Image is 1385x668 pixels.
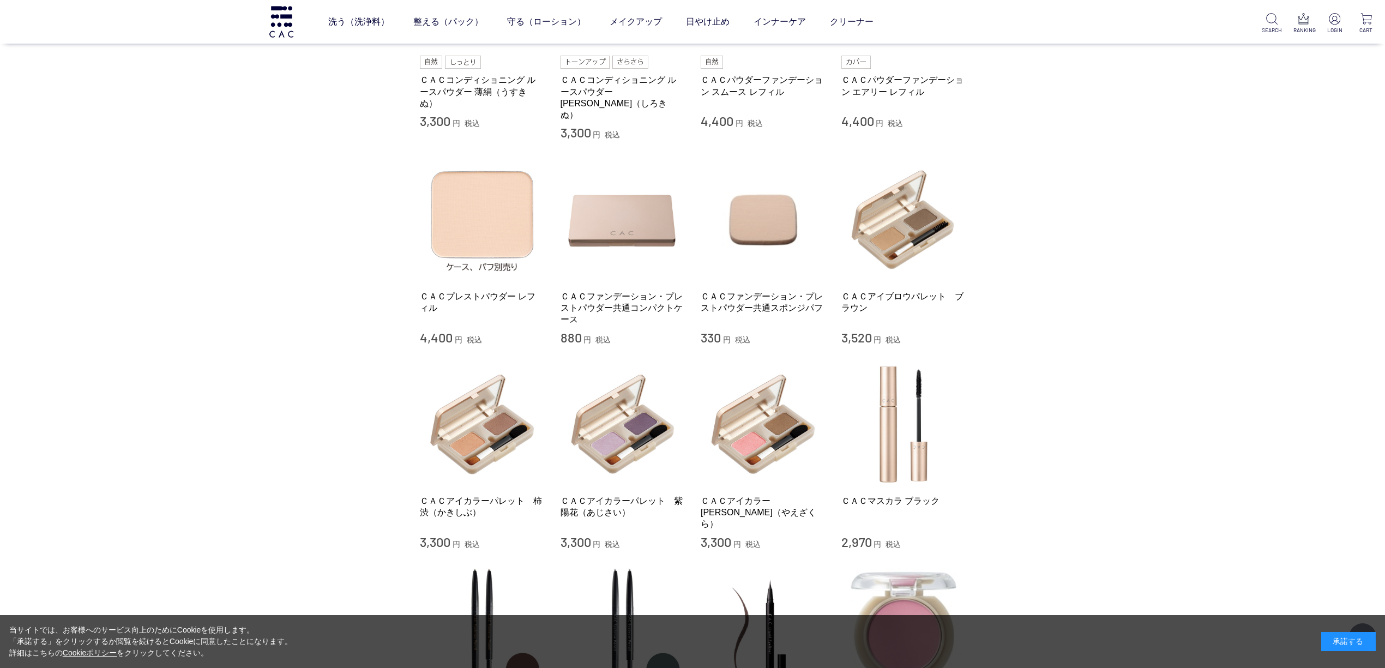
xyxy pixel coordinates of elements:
a: ＣＡＣマスカラ ブラック [841,495,966,507]
p: LOGIN [1324,26,1345,34]
span: 円 [736,119,743,128]
a: RANKING [1293,13,1314,34]
span: 税込 [605,540,620,549]
span: 円 [874,335,881,344]
img: トーンアップ [561,56,610,69]
span: 3,300 [701,534,731,550]
a: インナーケア [754,7,806,37]
img: カバー [841,56,871,69]
a: ＣＡＣコンディショニング ルースパウダー [PERSON_NAME]（しろきぬ） [561,74,685,121]
span: 330 [701,329,721,345]
a: SEARCH [1262,13,1282,34]
span: 4,400 [701,113,733,129]
span: 4,400 [420,329,453,345]
span: 円 [593,540,600,549]
p: CART [1356,26,1376,34]
span: 税込 [735,335,750,344]
a: ＣＡＣコンディショニング ルースパウダー 薄絹（うすきぬ） [420,74,544,109]
img: しっとり [445,56,481,69]
a: Cookieポリシー [63,648,117,657]
span: 税込 [595,335,611,344]
span: 税込 [465,540,480,549]
span: 円 [733,540,741,549]
span: 880 [561,329,582,345]
a: ＣＡＣパウダーファンデーション スムース レフィル [701,74,825,98]
img: ＣＡＣファンデーション・プレストパウダー共通スポンジパフ [701,158,825,282]
span: 円 [593,130,600,139]
span: 税込 [748,119,763,128]
a: LOGIN [1324,13,1345,34]
span: 円 [453,119,460,128]
span: 税込 [467,335,482,344]
a: ＣＡＣパウダーファンデーション エアリー レフィル [841,74,966,98]
p: RANKING [1293,26,1314,34]
img: ＣＡＣプレストパウダー レフィル [420,158,544,282]
span: 3,300 [420,534,450,550]
img: 自然 [701,56,723,69]
span: 円 [453,540,460,549]
img: ＣＡＣファンデーション・プレストパウダー共通コンパクトケース [561,158,685,282]
a: 日やけ止め [686,7,730,37]
span: 円 [583,335,591,344]
div: 当サイトでは、お客様へのサービス向上のためにCookieを使用します。 「承諾する」をクリックするか閲覧を続けるとCookieに同意したことになります。 詳細はこちらの をクリックしてください。 [9,624,293,659]
span: 税込 [465,119,480,128]
span: 税込 [888,119,903,128]
span: 円 [455,335,462,344]
a: 洗う（洗浄料） [328,7,389,37]
a: ＣＡＣアイブロウパレット ブラウン [841,291,966,314]
a: ＣＡＣアイカラーパレット 柿渋（かきしぶ） [420,495,544,519]
span: 3,520 [841,329,872,345]
a: メイクアップ [610,7,662,37]
span: 円 [723,335,731,344]
p: SEARCH [1262,26,1282,34]
a: ＣＡＣアイカラーパレット 紫陽花（あじさい） [561,495,685,519]
span: 3,300 [561,124,591,140]
a: 守る（ローション） [507,7,586,37]
img: ＣＡＣアイカラーパレット 紫陽花（あじさい） [561,362,685,486]
img: ＣＡＣアイカラーパレット 柿渋（かきしぶ） [420,362,544,486]
a: ＣＡＣアイカラー[PERSON_NAME]（やえざくら） [701,495,825,530]
span: 税込 [745,540,761,549]
img: ＣＡＣアイブロウパレット ブラウン [841,158,966,282]
span: 税込 [605,130,620,139]
img: さらさら [612,56,648,69]
img: ＣＡＣアイカラーパレット 八重桜（やえざくら） [701,362,825,486]
a: CART [1356,13,1376,34]
span: 税込 [886,540,901,549]
span: 3,300 [561,534,591,550]
span: 円 [876,119,883,128]
a: クリーナー [830,7,874,37]
span: 円 [874,540,881,549]
span: 4,400 [841,113,874,129]
img: 自然 [420,56,442,69]
img: logo [268,6,295,37]
span: 2,970 [841,534,872,550]
a: ＣＡＣプレストパウダー レフィル [420,291,544,314]
a: ＣＡＣファンデーション・プレストパウダー共通スポンジパフ [701,291,825,314]
span: 3,300 [420,113,450,129]
img: ＣＡＣマスカラ ブラック [841,362,966,486]
a: 整える（パック） [413,7,483,37]
span: 税込 [886,335,901,344]
div: 承諾する [1321,632,1376,651]
a: ＣＡＣファンデーション・プレストパウダー共通コンパクトケース [561,291,685,326]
